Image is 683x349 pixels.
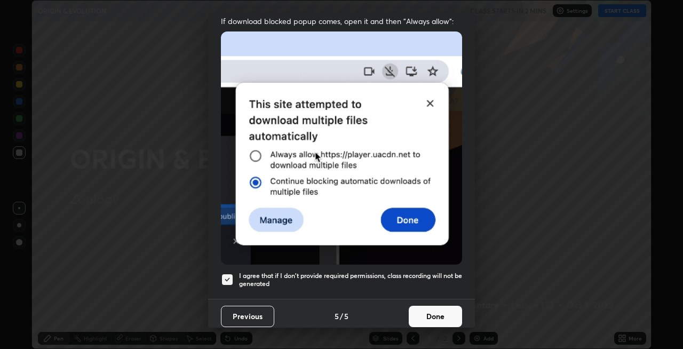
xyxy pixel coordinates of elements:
[221,306,274,327] button: Previous
[344,311,348,322] h4: 5
[409,306,462,327] button: Done
[221,16,462,26] span: If download blocked popup comes, open it and then "Always allow":
[335,311,339,322] h4: 5
[239,272,462,288] h5: I agree that if I don't provide required permissions, class recording will not be generated
[340,311,343,322] h4: /
[221,31,462,265] img: downloads-permission-blocked.gif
